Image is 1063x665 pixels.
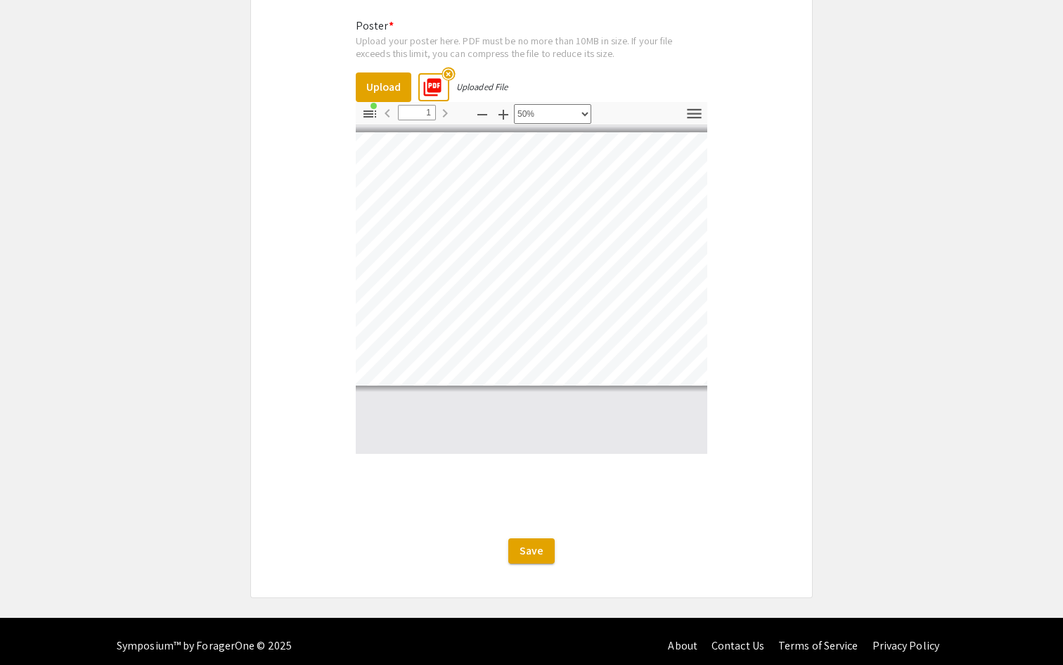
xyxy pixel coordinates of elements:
[668,638,697,653] a: About
[456,81,508,93] div: Uploaded File
[358,104,382,125] button: Toggle Sidebar (document contains outline/attachments/layers)
[345,126,723,392] div: Page 1
[398,105,436,120] input: Page
[375,103,399,123] button: Previous Page
[418,72,439,94] mat-icon: picture_as_pdf
[356,18,394,33] mat-label: Poster
[433,103,457,123] button: Next Page
[470,104,494,125] button: Zoom Out
[514,104,591,124] select: Zoom
[508,538,555,564] button: Save
[682,104,706,125] button: Tools
[872,638,939,653] a: Privacy Policy
[356,72,411,102] button: Upload
[520,543,543,558] span: Save
[711,638,764,653] a: Contact Us
[11,602,60,654] iframe: Chat
[442,67,455,80] mat-icon: highlight_off
[356,34,707,59] div: Upload your poster here. PDF must be no more than 10MB in size. If your file exceeds this limit, ...
[491,104,515,125] button: Zoom In
[778,638,858,653] a: Terms of Service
